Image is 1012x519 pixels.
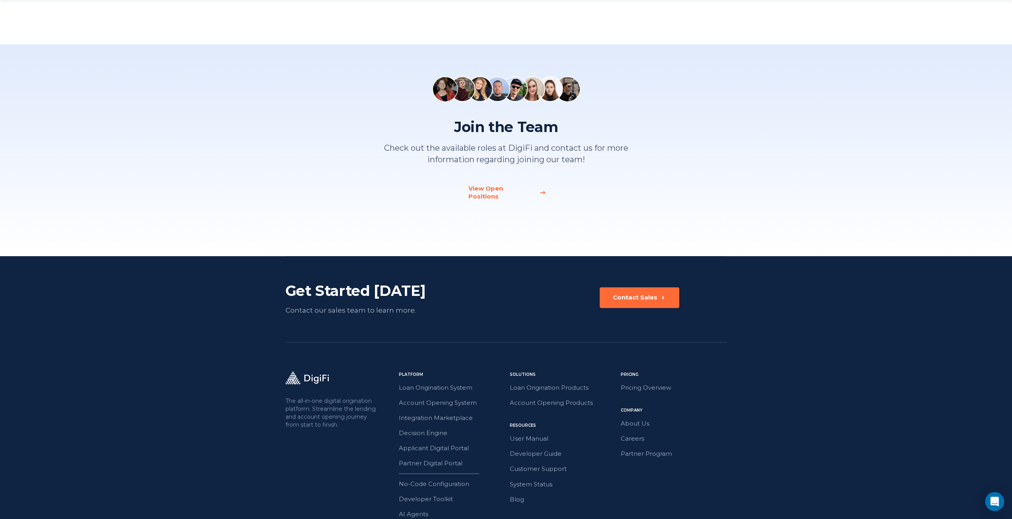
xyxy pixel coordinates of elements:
div: Contact our sales team to learn more. [286,305,462,316]
a: About Us [621,418,727,429]
a: AI Agents [399,509,505,519]
a: Partner Digital Portal [399,458,505,468]
img: avatar 7 [537,76,563,102]
a: Integration Marketplace [399,413,505,423]
a: Decision Engine [399,428,505,438]
h2: Join the Team [381,118,631,136]
a: Loan Origination Products [510,383,616,393]
div: Platform [399,371,505,378]
a: Blog [510,494,616,504]
img: avatar 8 [555,76,580,102]
a: Contact Sales [600,287,679,316]
img: avatar 3 [467,76,493,102]
div: Open Intercom Messenger [985,492,1004,511]
a: Account Opening System [399,398,505,408]
a: Pricing Overview [621,383,727,393]
a: Developer Toolkit [399,494,505,504]
div: Contact Sales [613,294,657,301]
a: System Status [510,479,616,489]
div: Company [621,407,727,414]
p: The all-in-one digital origination platform. Streamline the lending and account opening journey f... [286,397,378,429]
a: View Open Positions [468,185,544,200]
img: avatar 4 [485,76,510,102]
a: Careers [621,433,727,444]
a: Account Opening Products [510,398,616,408]
div: View Open Positions [468,185,534,200]
p: Check out the available roles at DigiFi and contact us for more information regarding joining our... [381,142,631,165]
a: Developer Guide [510,449,616,459]
button: Contact Sales [600,287,679,308]
div: Pricing [621,371,727,378]
img: avatar 6 [520,76,545,102]
img: avatar 1 [432,76,458,102]
img: avatar 2 [450,76,475,102]
a: Partner Program [621,449,727,459]
div: Get Started [DATE] [286,282,462,300]
a: User Manual [510,433,616,444]
a: Loan Origination System [399,383,505,393]
a: Customer Support [510,464,616,474]
a: Applicant Digital Portal [399,443,505,453]
a: No-Code Configuration [399,478,505,489]
div: Solutions [510,371,616,378]
img: avatar 5 [502,76,528,102]
div: Resources [510,422,616,429]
